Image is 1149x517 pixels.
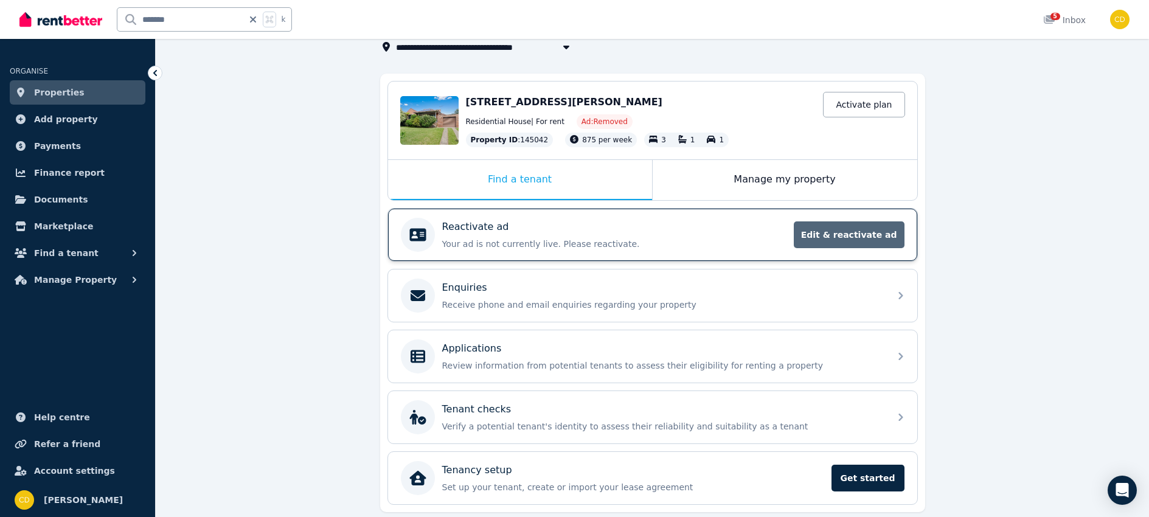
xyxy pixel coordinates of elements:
[34,165,105,180] span: Finance report
[10,268,145,292] button: Manage Property
[661,136,666,144] span: 3
[388,391,917,443] a: Tenant checksVerify a potential tenant's identity to assess their reliability and suitability as ...
[794,221,904,248] span: Edit & reactivate ad
[34,272,117,287] span: Manage Property
[466,96,662,108] span: [STREET_ADDRESS][PERSON_NAME]
[581,117,628,127] span: Ad: Removed
[44,493,123,507] span: [PERSON_NAME]
[34,246,99,260] span: Find a tenant
[690,136,695,144] span: 1
[653,160,917,200] div: Manage my property
[388,209,917,261] a: Reactivate adYour ad is not currently live. Please reactivate.Edit & reactivate ad
[10,241,145,265] button: Find a tenant
[10,107,145,131] a: Add property
[831,465,904,491] span: Get started
[442,463,512,477] p: Tenancy setup
[10,134,145,158] a: Payments
[442,420,883,432] p: Verify a potential tenant's identity to assess their reliability and suitability as a tenant
[10,214,145,238] a: Marketplace
[34,139,81,153] span: Payments
[442,402,512,417] p: Tenant checks
[34,410,90,425] span: Help centre
[34,463,115,478] span: Account settings
[10,432,145,456] a: Refer a friend
[34,112,98,127] span: Add property
[719,136,724,144] span: 1
[823,92,904,117] a: Activate plan
[1110,10,1130,29] img: Chris Dimitropoulos
[10,459,145,483] a: Account settings
[388,452,917,504] a: Tenancy setupSet up your tenant, create or import your lease agreementGet started
[388,269,917,322] a: EnquiriesReceive phone and email enquiries regarding your property
[1043,14,1086,26] div: Inbox
[466,117,564,127] span: Residential House | For rent
[34,85,85,100] span: Properties
[34,437,100,451] span: Refer a friend
[388,160,652,200] div: Find a tenant
[281,15,285,24] span: k
[1108,476,1137,505] div: Open Intercom Messenger
[582,136,632,144] span: 875 per week
[10,187,145,212] a: Documents
[388,330,917,383] a: ApplicationsReview information from potential tenants to assess their eligibility for renting a p...
[442,238,786,250] p: Your ad is not currently live. Please reactivate.
[10,405,145,429] a: Help centre
[1050,13,1060,20] span: 5
[466,133,554,147] div: : 145042
[442,341,502,356] p: Applications
[34,192,88,207] span: Documents
[442,220,509,234] p: Reactivate ad
[442,280,487,295] p: Enquiries
[442,481,824,493] p: Set up your tenant, create or import your lease agreement
[10,67,48,75] span: ORGANISE
[442,299,883,311] p: Receive phone and email enquiries regarding your property
[10,80,145,105] a: Properties
[15,490,34,510] img: Chris Dimitropoulos
[442,359,883,372] p: Review information from potential tenants to assess their eligibility for renting a property
[34,219,93,234] span: Marketplace
[19,10,102,29] img: RentBetter
[471,135,518,145] span: Property ID
[10,161,145,185] a: Finance report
